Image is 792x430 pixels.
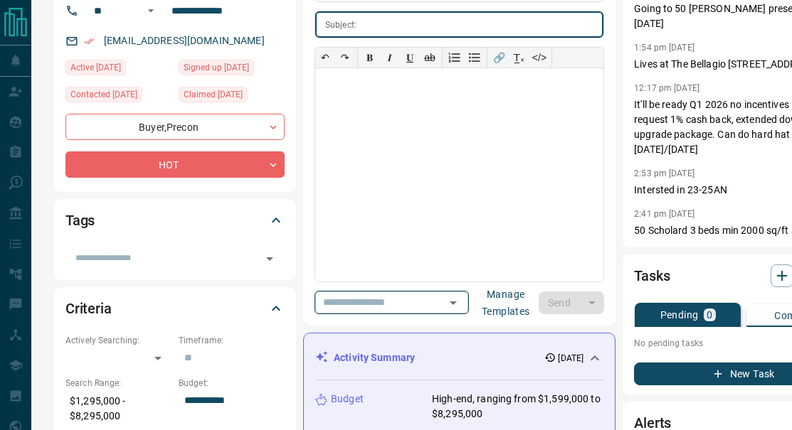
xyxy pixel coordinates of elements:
[634,43,695,53] p: 1:54 pm [DATE]
[65,209,95,232] h2: Tags
[443,293,463,313] button: Open
[529,48,549,68] button: </>
[634,168,695,178] p: 2:53 pm [DATE]
[179,377,285,389] p: Budget:
[65,389,171,428] p: $1,295,000 - $8,295,000
[660,310,699,320] p: Pending
[380,48,400,68] button: 𝑰
[335,48,355,68] button: ↷
[260,249,280,269] button: Open
[84,36,94,46] svg: Email Verified
[65,291,285,326] div: Criteria
[65,114,285,140] div: Buyer , Precon
[184,87,243,102] span: Claimed [DATE]
[179,334,285,347] p: Timeframe:
[400,48,420,68] button: 𝐔
[331,392,364,407] p: Budget
[65,151,285,178] div: HOT
[142,2,159,19] button: Open
[634,264,670,287] h2: Tasks
[420,48,440,68] button: ab
[465,48,485,68] button: Bullet list
[70,87,137,102] span: Contacted [DATE]
[65,297,112,320] h2: Criteria
[539,291,605,314] div: split button
[315,48,335,68] button: ↶
[360,48,380,68] button: 𝐁
[65,334,171,347] p: Actively Searching:
[424,52,435,63] s: ab
[634,209,695,219] p: 2:41 pm [DATE]
[325,18,357,31] p: Subject:
[70,60,121,75] span: Active [DATE]
[473,291,539,314] button: Manage Templates
[559,352,584,365] p: [DATE]
[315,345,603,371] div: Activity Summary[DATE]
[65,87,171,107] div: Sun Apr 06 2025
[179,60,285,80] div: Sun Apr 01 2018
[334,350,415,365] p: Activity Summary
[65,203,285,237] div: Tags
[490,48,509,68] button: 🔗
[509,48,529,68] button: T̲ₓ
[104,35,265,46] a: [EMAIL_ADDRESS][DOMAIN_NAME]
[65,377,171,389] p: Search Range:
[184,60,249,75] span: Signed up [DATE]
[445,48,465,68] button: Numbered list
[65,60,171,80] div: Sat Jun 28 2025
[707,310,712,320] p: 0
[432,392,603,421] p: High-end, ranging from $1,599,000 to $8,295,000
[406,52,413,63] span: 𝐔
[179,87,285,107] div: Sun Apr 01 2018
[634,83,699,93] p: 12:17 pm [DATE]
